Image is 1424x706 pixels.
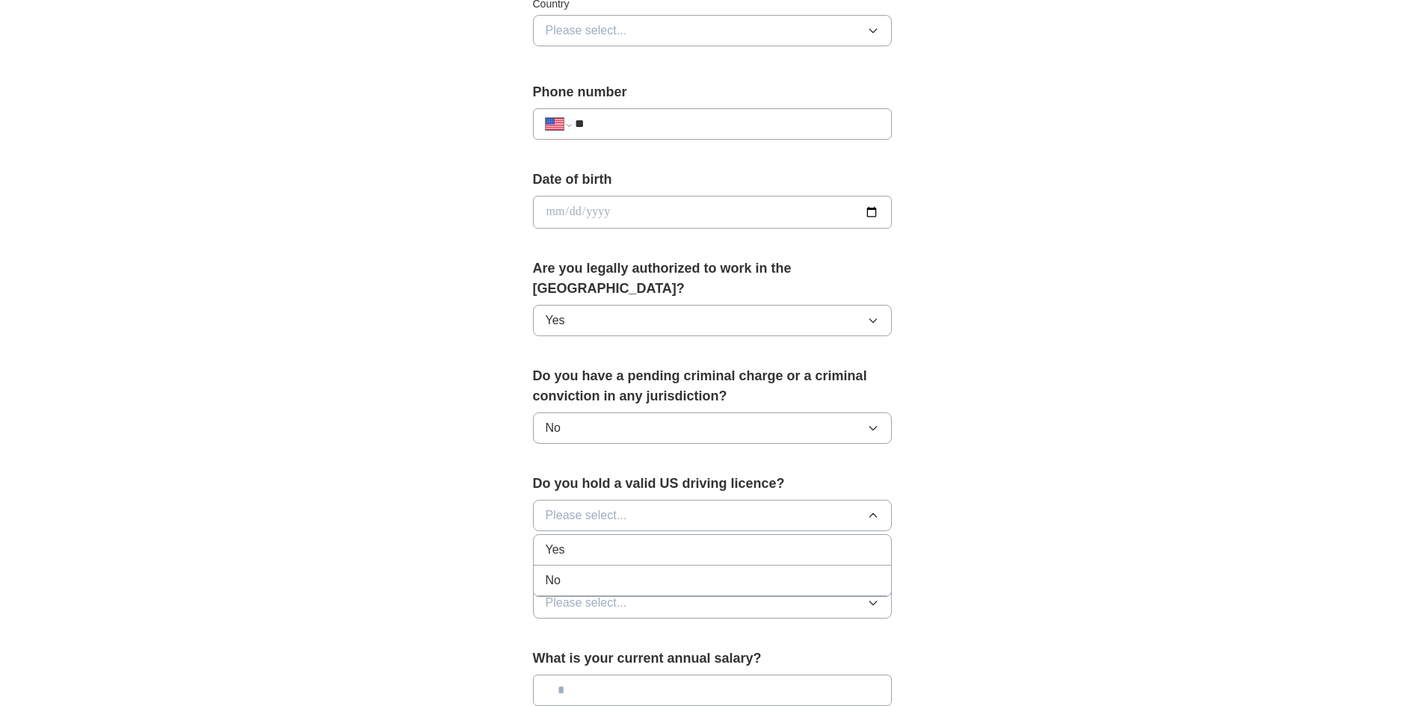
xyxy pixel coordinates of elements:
label: Are you legally authorized to work in the [GEOGRAPHIC_DATA]? [533,258,892,299]
span: Yes [546,541,565,559]
button: Yes [533,305,892,336]
label: Date of birth [533,170,892,190]
label: Do you have a pending criminal charge or a criminal conviction in any jurisdiction? [533,366,892,406]
button: Please select... [533,587,892,619]
label: Phone number [533,82,892,102]
button: Please select... [533,15,892,46]
span: No [546,572,561,589]
button: No [533,412,892,444]
span: Yes [546,312,565,329]
span: Please select... [546,507,627,524]
button: Please select... [533,500,892,531]
span: No [546,419,561,437]
label: What is your current annual salary? [533,648,892,669]
label: Do you hold a valid US driving licence? [533,474,892,494]
span: Please select... [546,22,627,40]
span: Please select... [546,594,627,612]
